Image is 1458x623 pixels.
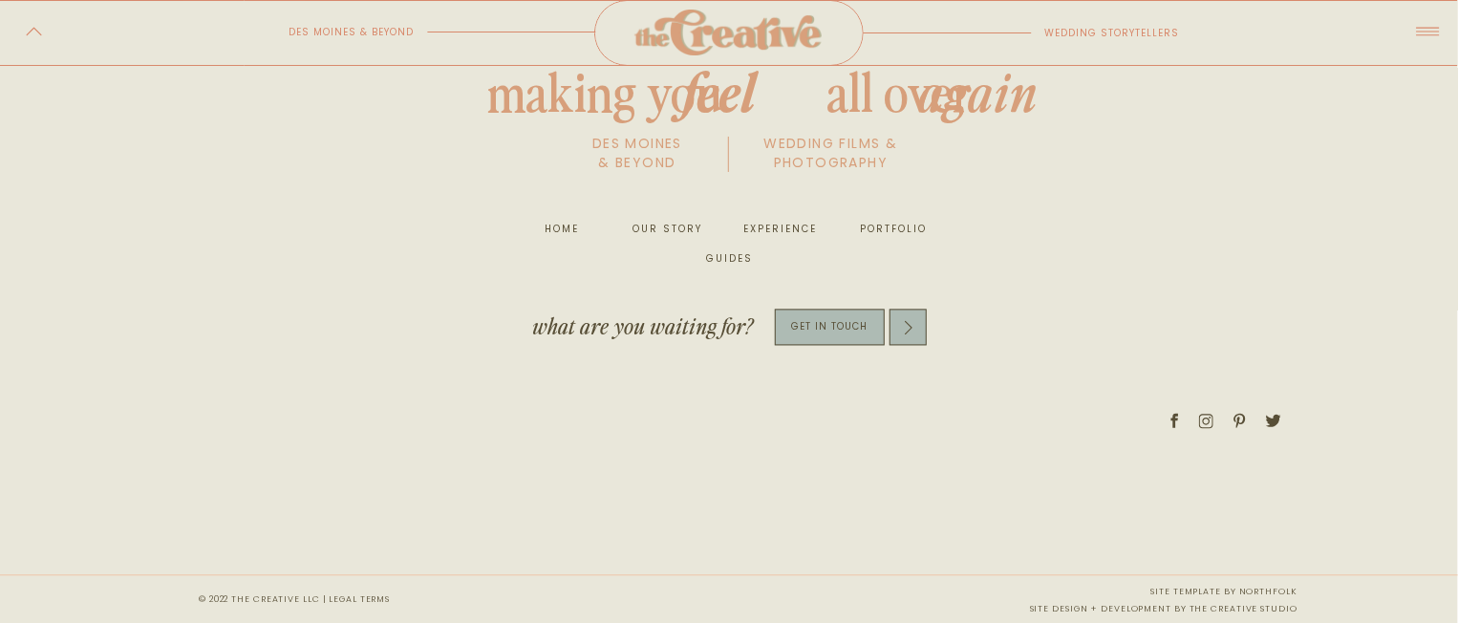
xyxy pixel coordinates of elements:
[531,220,593,239] a: home
[740,135,921,177] p: wedding films & photography
[854,220,927,239] a: portfolio
[911,53,1045,118] h2: again
[917,583,1297,615] nav: site design + development by the creative studio
[698,249,761,269] a: guides
[1044,24,1208,43] p: wedding storytellers
[199,591,399,608] p: © 2022 the creative llc | Legal Terms
[404,53,1055,118] h2: making you all over
[235,23,414,41] p: des moines & beyond
[775,315,885,337] a: get in touch
[632,220,704,239] a: our story
[532,312,757,341] p: what are you waiting for?
[743,220,816,239] a: experience
[656,53,783,118] h2: feel
[1151,586,1297,597] a: site template by northfolk
[547,135,728,177] p: des moines & beyond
